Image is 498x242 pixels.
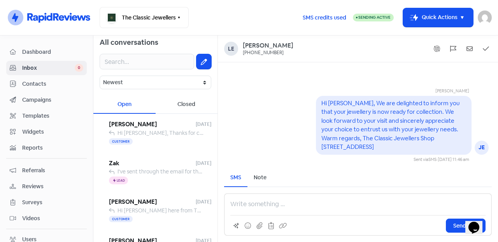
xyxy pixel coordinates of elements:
[6,45,87,59] a: Dashboard
[109,216,133,222] span: Customer
[22,144,83,152] span: Reports
[447,43,459,55] button: Flag conversation
[353,13,394,22] a: Sending Active
[6,163,87,178] a: Referrals
[117,168,376,175] span: I've sent through the email for the deposit, please let me know if you have received it. - [PERSO...
[109,159,196,168] span: Zak
[338,88,469,96] div: [PERSON_NAME]
[6,109,87,123] a: Templates
[6,141,87,155] a: Reports
[109,120,196,129] span: [PERSON_NAME]
[93,95,156,114] div: Open
[358,15,391,20] span: Sending Active
[6,211,87,226] a: Videos
[75,64,83,72] span: 0
[428,157,437,162] span: SMS
[196,160,211,167] span: [DATE]
[6,195,87,210] a: Surveys
[22,128,83,136] span: Widgets
[230,173,241,182] div: SMS
[109,198,196,207] span: [PERSON_NAME]
[464,43,475,55] button: Mark as unread
[254,173,267,182] div: Note
[321,99,461,151] pre: Hi [PERSON_NAME], We are delighted to inform you that your jewellery is now ready for collection....
[22,96,83,104] span: Campaigns
[303,14,346,22] span: SMS credits used
[243,50,284,56] div: [PHONE_NUMBER]
[431,43,443,55] button: Show system messages
[465,211,490,234] iframe: chat widget
[22,48,83,56] span: Dashboard
[438,156,469,163] div: [DATE] 11:46 am
[414,157,438,162] span: Sent via ·
[196,121,211,128] span: [DATE]
[6,125,87,139] a: Widgets
[117,179,125,182] span: Lead
[6,61,87,75] a: Inbox 0
[6,77,87,91] a: Contacts
[22,182,83,191] span: Reviews
[6,93,87,107] a: Campaigns
[6,179,87,194] a: Reviews
[196,198,211,205] span: [DATE]
[296,13,353,21] a: SMS credits used
[22,64,75,72] span: Inbox
[243,42,293,50] a: [PERSON_NAME]
[478,11,492,25] img: User
[117,129,409,136] span: Hi [PERSON_NAME], Thanks for choosing The Classic Jewellers! Would you take a moment to review yo...
[100,38,158,47] span: All conversations
[475,141,489,155] div: JE
[22,166,83,175] span: Referrals
[453,222,478,230] span: Send SMS
[100,54,194,69] input: Search...
[22,112,83,120] span: Templates
[156,95,218,114] div: Closed
[446,219,486,233] button: Send SMS
[22,214,83,223] span: Videos
[22,198,83,207] span: Surveys
[100,7,189,28] button: The Classic Jewellers
[22,80,83,88] span: Contacts
[403,8,473,27] button: Quick Actions
[224,42,238,56] div: Le
[480,43,492,55] button: Mark as closed
[109,138,133,145] span: Customer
